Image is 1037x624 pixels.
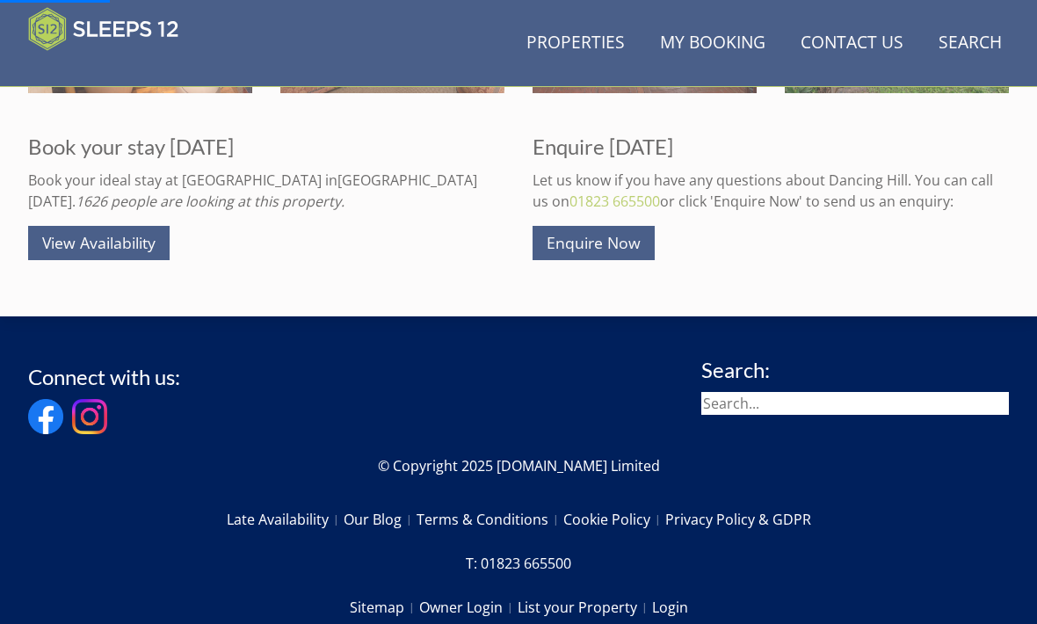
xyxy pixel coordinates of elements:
a: 01823 665500 [569,192,660,211]
a: Login [652,592,688,622]
a: Late Availability [227,504,344,534]
iframe: Customer reviews powered by Trustpilot [19,62,204,76]
a: T: 01823 665500 [466,548,571,578]
img: Facebook [28,399,63,434]
h3: Connect with us: [28,366,180,388]
h3: Search: [701,359,1009,381]
a: Enquire Now [533,226,655,260]
img: Sleeps 12 [28,7,179,51]
a: Properties [519,24,632,63]
i: 1626 people are looking at this property. [76,192,344,211]
a: Owner Login [419,592,518,622]
a: Contact Us [794,24,910,63]
p: Let us know if you have any questions about Dancing Hill. You can call us on or click 'Enquire No... [533,170,1009,212]
p: Book your ideal stay at [GEOGRAPHIC_DATA] in [DATE]. [28,170,504,212]
a: Sitemap [350,592,419,622]
a: Our Blog [344,504,417,534]
a: View Availability [28,226,170,260]
p: © Copyright 2025 [DOMAIN_NAME] Limited [28,455,1009,476]
a: Privacy Policy & GDPR [665,504,811,534]
h3: Book your stay [DATE] [28,135,504,158]
h3: Enquire [DATE] [533,135,1009,158]
input: Search... [701,392,1009,415]
a: My Booking [653,24,772,63]
a: List your Property [518,592,652,622]
a: Terms & Conditions [417,504,563,534]
a: Cookie Policy [563,504,665,534]
a: Search [932,24,1009,63]
a: [GEOGRAPHIC_DATA] [337,171,477,190]
img: Instagram [72,399,107,434]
